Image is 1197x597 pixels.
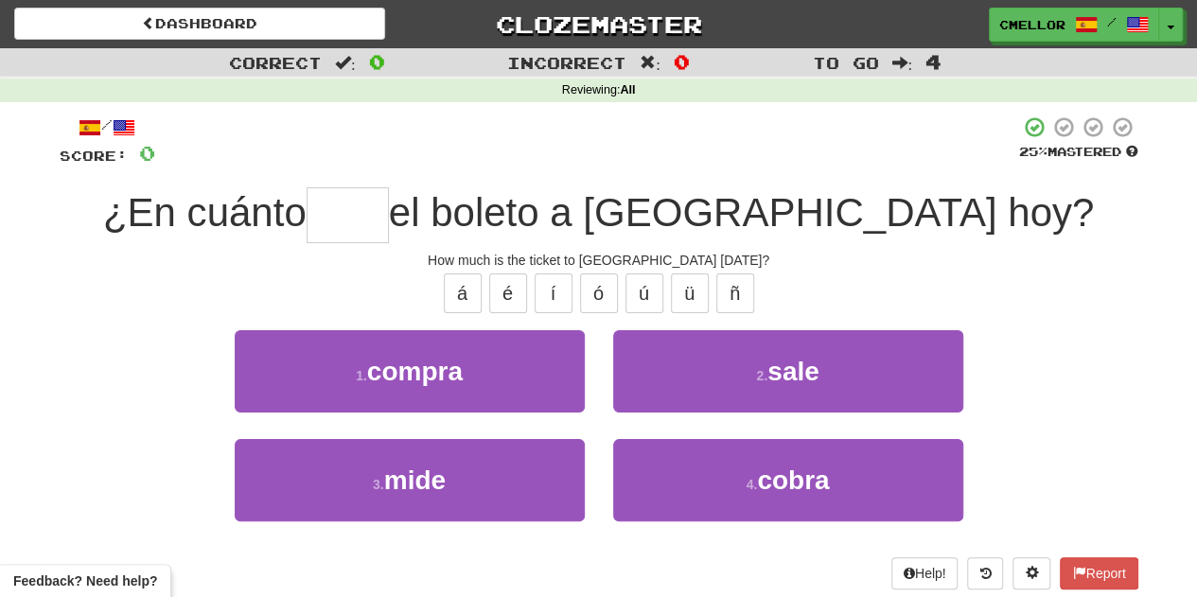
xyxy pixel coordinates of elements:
[335,55,356,71] span: :
[580,273,618,313] button: ó
[620,83,635,97] strong: All
[999,16,1065,33] span: cmellor
[812,53,878,72] span: To go
[1019,144,1138,161] div: Mastered
[1060,557,1137,589] button: Report
[747,477,758,492] small: 4 .
[444,273,482,313] button: á
[891,55,912,71] span: :
[613,439,963,521] button: 4.cobra
[891,557,959,589] button: Help!
[613,330,963,413] button: 2.sale
[103,190,307,235] span: ¿En cuánto
[14,8,385,40] a: Dashboard
[356,368,367,383] small: 1 .
[925,50,942,73] span: 4
[373,477,384,492] small: 3 .
[989,8,1159,42] a: cmellor /
[367,357,463,386] span: compra
[60,148,128,164] span: Score:
[235,439,585,521] button: 3.mide
[507,53,626,72] span: Incorrect
[1019,144,1047,159] span: 25 %
[674,50,690,73] span: 0
[389,190,1094,235] span: el boleto a [GEOGRAPHIC_DATA] hoy?
[489,273,527,313] button: é
[60,115,155,139] div: /
[369,50,385,73] span: 0
[625,273,663,313] button: ú
[671,273,709,313] button: ü
[139,141,155,165] span: 0
[967,557,1003,589] button: Round history (alt+y)
[716,273,754,313] button: ñ
[229,53,322,72] span: Correct
[60,251,1138,270] div: How much is the ticket to [GEOGRAPHIC_DATA] [DATE]?
[235,330,585,413] button: 1.compra
[535,273,572,313] button: í
[414,8,784,41] a: Clozemaster
[13,571,157,590] span: Open feedback widget
[756,368,767,383] small: 2 .
[1107,15,1117,28] span: /
[384,465,446,495] span: mide
[767,357,819,386] span: sale
[757,465,829,495] span: cobra
[640,55,660,71] span: :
